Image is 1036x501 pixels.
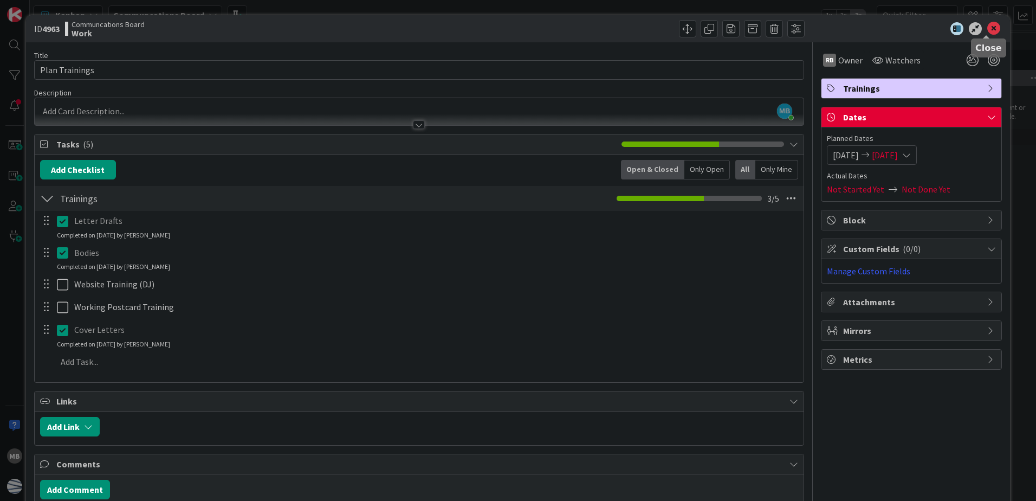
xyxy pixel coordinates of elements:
[755,160,798,179] div: Only Mine
[42,23,60,34] b: 4963
[885,54,921,67] span: Watchers
[74,215,796,227] p: Letter Drafts
[57,262,170,272] div: Completed on [DATE] by [PERSON_NAME]
[843,82,982,95] span: Trainings
[767,192,779,205] span: 3 / 5
[621,160,684,179] div: Open & Closed
[34,60,804,80] input: type card name here...
[40,480,110,499] button: Add Comment
[74,278,796,291] p: Website Training (DJ)
[843,324,982,337] span: Mirrors
[74,301,796,313] p: Working Postcard Training
[74,247,796,259] p: Bodies
[40,417,100,436] button: Add Link
[56,395,784,408] span: Links
[56,458,784,471] span: Comments
[827,266,910,277] a: Manage Custom Fields
[833,149,859,162] span: [DATE]
[827,133,996,144] span: Planned Dates
[40,160,116,179] button: Add Checklist
[83,139,93,150] span: ( 5 )
[902,183,950,196] span: Not Done Yet
[843,353,982,366] span: Metrics
[72,29,145,37] b: Work
[872,149,898,162] span: [DATE]
[34,22,60,35] span: ID
[34,50,48,60] label: Title
[827,183,884,196] span: Not Started Yet
[827,170,996,182] span: Actual Dates
[74,324,796,336] p: Cover Letters
[843,296,982,309] span: Attachments
[903,243,921,254] span: ( 0/0 )
[72,20,145,29] span: Communcations Board
[34,88,72,98] span: Description
[823,54,836,67] div: RB
[57,339,170,349] div: Completed on [DATE] by [PERSON_NAME]
[843,214,982,227] span: Block
[777,104,792,119] span: MB
[838,54,863,67] span: Owner
[843,111,982,124] span: Dates
[735,160,755,179] div: All
[57,230,170,240] div: Completed on [DATE] by [PERSON_NAME]
[684,160,730,179] div: Only Open
[56,189,300,208] input: Add Checklist...
[56,138,616,151] span: Tasks
[975,43,1002,53] h5: Close
[843,242,982,255] span: Custom Fields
